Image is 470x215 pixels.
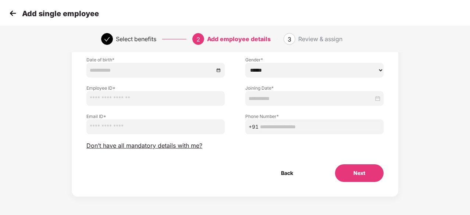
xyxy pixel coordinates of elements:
span: check [104,36,110,42]
span: 3 [288,36,291,43]
div: Add employee details [207,33,271,45]
img: svg+xml;base64,PHN2ZyB4bWxucz0iaHR0cDovL3d3dy53My5vcmcvMjAwMC9zdmciIHdpZHRoPSIzMCIgaGVpZ2h0PSIzMC... [7,8,18,19]
span: Don’t have all mandatory details with me? [86,142,202,150]
label: Date of birth [86,57,225,63]
label: Email ID [86,113,225,119]
label: Gender [245,57,384,63]
button: Next [335,164,384,182]
label: Joining Date [245,85,384,91]
button: Back [263,164,311,182]
div: Review & assign [298,33,342,45]
p: Add single employee [22,9,99,18]
div: Select benefits [116,33,156,45]
label: Employee ID [86,85,225,91]
span: 2 [196,36,200,43]
label: Phone Number [245,113,384,119]
span: +91 [249,123,259,131]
